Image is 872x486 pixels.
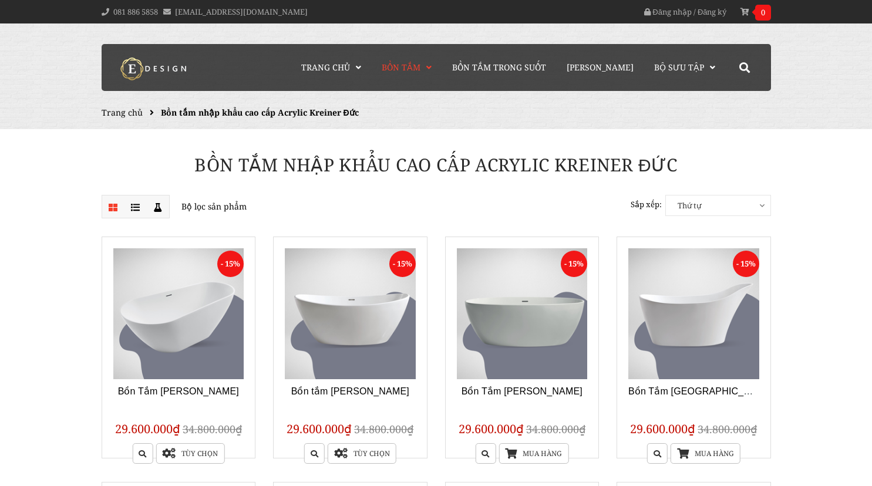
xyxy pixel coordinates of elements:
span: 34.800.000₫ [183,422,242,436]
span: 29.600.000₫ [630,421,695,437]
a: 081 886 5858 [113,6,158,17]
span: Bồn Tắm Trong Suốt [452,62,546,73]
span: 29.600.000₫ [115,421,180,437]
a: Trang chủ [102,107,143,118]
span: 34.800.000₫ [698,422,757,436]
a: Bồn Tắm [PERSON_NAME] [118,386,239,396]
a: Tùy chọn [156,443,224,464]
img: logo Kreiner Germany - Edesign Interior [110,57,198,80]
a: Bồn tắm [PERSON_NAME] [291,386,409,396]
span: 0 [755,5,771,21]
a: Bồn Tắm [GEOGRAPHIC_DATA] [628,386,770,396]
span: Bộ Sưu Tập [654,62,704,73]
span: - 15% [561,251,587,277]
a: [PERSON_NAME] [558,44,642,91]
label: Sắp xếp: [631,195,662,214]
a: Trang chủ [292,44,370,91]
a: Mua hàng [499,443,568,464]
a: [EMAIL_ADDRESS][DOMAIN_NAME] [175,6,308,17]
span: Bồn tắm nhập khẩu cao cấp Acrylic Kreiner Đức [161,107,359,118]
span: 29.600.000₫ [459,421,524,437]
p: Bộ lọc sản phẩm [102,195,427,218]
span: 34.800.000₫ [354,422,413,436]
a: Bộ Sưu Tập [645,44,724,91]
span: Thứ tự [666,195,770,215]
span: Trang chủ [301,62,350,73]
span: - 15% [389,251,416,277]
span: - 15% [217,251,244,277]
span: [PERSON_NAME] [567,62,634,73]
span: 29.600.000₫ [287,421,352,437]
a: Bồn Tắm [373,44,440,91]
a: Bồn Tắm Trong Suốt [443,44,555,91]
a: Mua hàng [671,443,740,464]
span: 34.800.000₫ [526,422,585,436]
a: Bồn Tắm [PERSON_NAME] [462,386,583,396]
h1: Bồn tắm nhập khẩu cao cấp Acrylic Kreiner Đức [93,153,780,177]
a: Tùy chọn [328,443,396,464]
span: Bồn Tắm [382,62,420,73]
span: - 15% [733,251,759,277]
span: / [693,6,696,17]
